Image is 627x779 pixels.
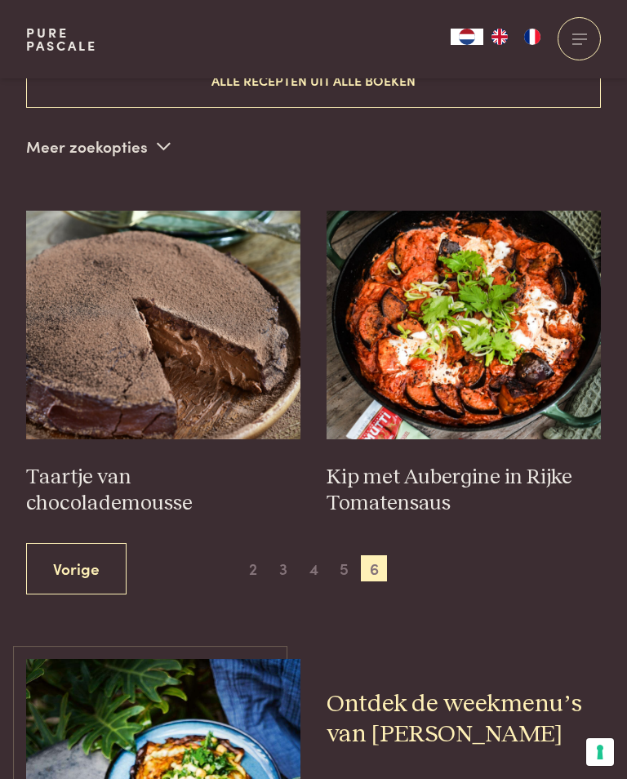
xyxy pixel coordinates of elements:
[240,555,266,581] span: 2
[451,29,483,45] div: Language
[451,29,483,45] a: NL
[331,555,357,581] span: 5
[26,134,171,158] p: Meer zoekopties
[327,465,601,517] h3: Kip met Aubergine in Rijke Tomatensaus
[516,29,549,45] a: FR
[270,555,296,581] span: 3
[327,689,601,750] h2: Ontdek de weekmenu’s van [PERSON_NAME]
[586,738,614,766] button: Uw voorkeuren voor toestemming voor trackingtechnologieën
[26,211,300,439] img: Taartje van chocolademousse
[26,53,601,108] button: Alle recepten uit alle boeken
[483,29,516,45] a: EN
[327,211,601,439] img: Kip met Aubergine in Rijke Tomatensaus
[327,211,601,518] a: Kip met Aubergine in Rijke Tomatensaus Kip met Aubergine in Rijke Tomatensaus
[483,29,549,45] ul: Language list
[26,211,300,518] a: Taartje van chocolademousse Taartje van chocolademousse
[451,29,549,45] aside: Language selected: Nederlands
[26,465,300,517] h3: Taartje van chocolademousse
[26,26,97,52] a: PurePascale
[26,543,127,594] a: Vorige
[361,555,387,581] span: 6
[300,555,327,581] span: 4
